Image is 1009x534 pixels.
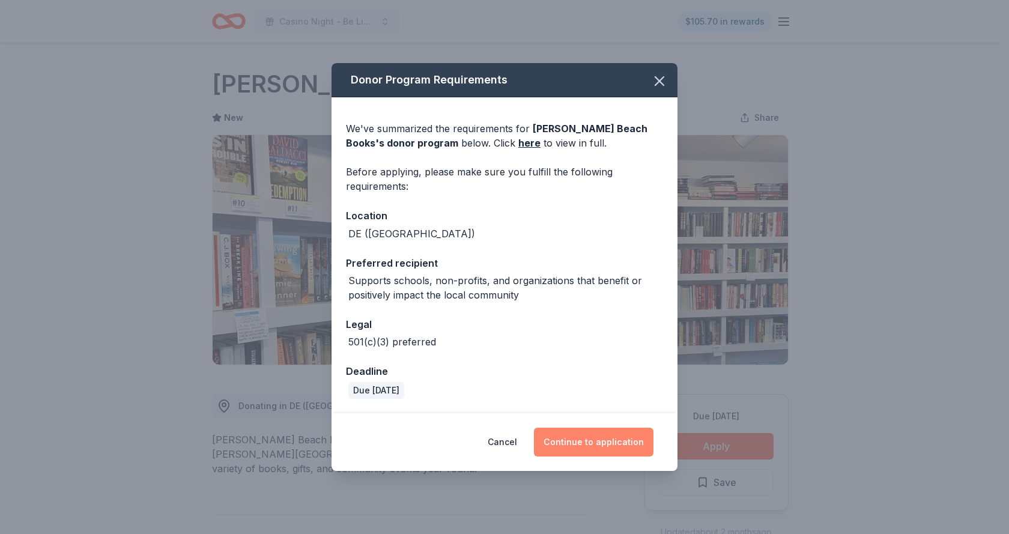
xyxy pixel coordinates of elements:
div: Legal [346,317,663,332]
div: Supports schools, non-profits, and organizations that benefit or positively impact the local comm... [348,273,663,302]
div: DE ([GEOGRAPHIC_DATA]) [348,226,475,241]
div: Preferred recipient [346,255,663,271]
div: Deadline [346,363,663,379]
div: Location [346,208,663,223]
div: Donor Program Requirements [332,63,677,97]
div: Due [DATE] [348,382,404,399]
div: We've summarized the requirements for below. Click to view in full. [346,121,663,150]
button: Continue to application [534,428,653,457]
div: Before applying, please make sure you fulfill the following requirements: [346,165,663,193]
a: here [518,136,541,150]
div: 501(c)(3) preferred [348,335,436,349]
button: Cancel [488,428,517,457]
